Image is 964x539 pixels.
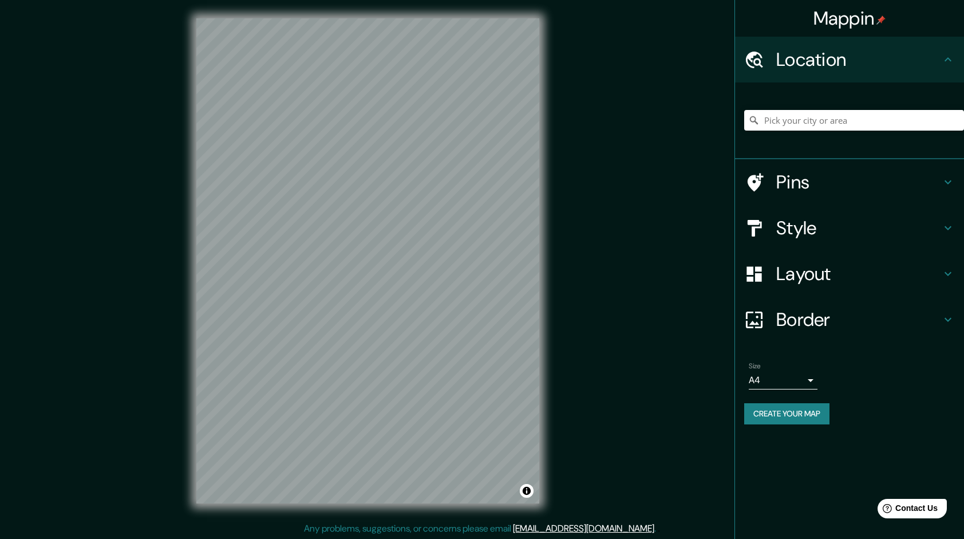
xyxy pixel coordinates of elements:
button: Create your map [744,403,829,424]
h4: Mappin [813,7,886,30]
h4: Pins [776,171,941,194]
div: Pins [735,159,964,205]
div: . [656,522,658,536]
h4: Border [776,308,941,331]
div: Border [735,297,964,343]
div: Style [735,205,964,251]
h4: Layout [776,262,941,285]
h4: Style [776,217,941,239]
label: Size [749,361,761,371]
img: pin-icon.png [876,15,886,25]
div: Location [735,37,964,82]
canvas: Map [196,18,539,503]
a: [EMAIL_ADDRESS][DOMAIN_NAME] [513,522,654,534]
div: A4 [749,371,817,390]
h4: Location [776,48,941,71]
button: Toggle attribution [520,484,534,498]
iframe: Help widget launcher [862,494,951,526]
div: Layout [735,251,964,297]
div: . [658,522,660,536]
p: Any problems, suggestions, or concerns please email . [304,522,656,536]
input: Pick your city or area [744,110,964,131]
